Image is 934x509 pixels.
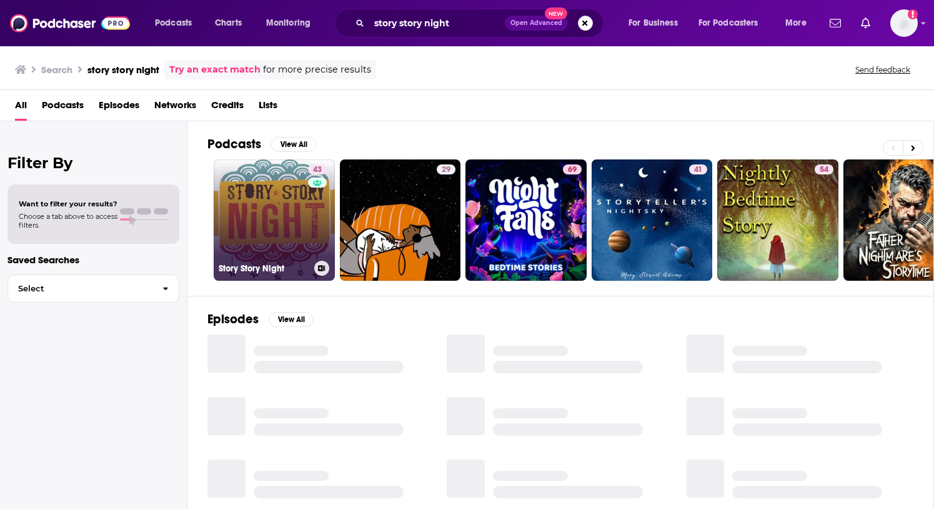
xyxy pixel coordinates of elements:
button: open menu [777,13,822,33]
button: View All [271,137,316,152]
h3: story story night [87,64,159,76]
a: PodcastsView All [207,136,316,152]
button: Show profile menu [890,9,918,37]
span: 41 [694,164,702,176]
a: Charts [207,13,249,33]
h3: Story Story Night [219,263,309,274]
span: For Business [628,14,678,32]
button: open menu [620,13,693,33]
span: Logged in as jackiemayer [890,9,918,37]
svg: Add a profile image [908,9,918,19]
a: Lists [259,95,277,121]
a: 69 [563,164,582,174]
span: Monitoring [266,14,311,32]
a: Try an exact match [169,63,261,77]
button: Open AdvancedNew [505,16,568,31]
img: User Profile [890,9,918,37]
a: 54 [815,164,833,174]
a: 41 [689,164,707,174]
span: 29 [442,164,450,176]
h2: Episodes [207,311,259,327]
a: Credits [211,95,244,121]
a: 43 [308,164,327,174]
h2: Podcasts [207,136,261,152]
a: Show notifications dropdown [825,13,846,34]
button: Send feedback [852,64,914,75]
span: Charts [215,14,242,32]
a: 54 [717,159,838,281]
p: Saved Searches [7,254,179,266]
span: Choose a tab above to access filters. [19,212,117,229]
button: open menu [690,13,777,33]
span: More [785,14,807,32]
a: EpisodesView All [207,311,314,327]
span: Select [8,285,152,293]
span: 69 [568,164,577,176]
span: New [545,8,567,19]
h3: Search [41,64,72,76]
img: Podchaser - Follow, Share and Rate Podcasts [10,11,130,35]
span: Podcasts [155,14,192,32]
a: Networks [154,95,196,121]
span: for more precise results [263,63,371,77]
a: 29 [437,164,455,174]
a: 43Story Story Night [214,159,335,281]
h2: Filter By [7,154,179,172]
button: Select [7,275,179,303]
div: Search podcasts, credits, & more... [347,9,615,38]
button: open menu [146,13,208,33]
a: All [15,95,27,121]
span: For Podcasters [698,14,758,32]
a: Podcasts [42,95,84,121]
span: Want to filter your results? [19,199,117,208]
input: Search podcasts, credits, & more... [369,13,505,33]
span: 43 [313,164,322,176]
button: View All [269,312,314,327]
button: open menu [257,13,327,33]
a: Episodes [99,95,139,121]
a: 41 [592,159,713,281]
a: Show notifications dropdown [856,13,875,34]
span: 54 [820,164,828,176]
a: 69 [465,159,587,281]
a: 29 [340,159,461,281]
span: Open Advanced [510,20,562,26]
